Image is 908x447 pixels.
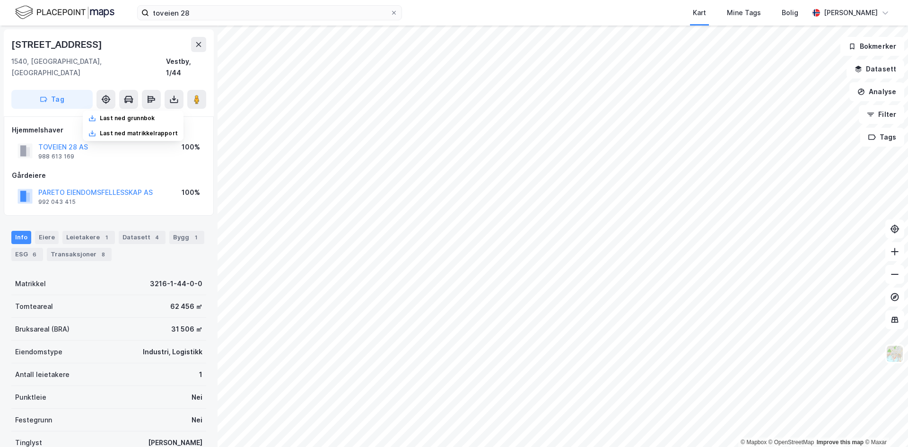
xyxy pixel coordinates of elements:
[100,114,155,122] div: Last ned grunnbok
[47,248,112,261] div: Transaksjoner
[35,231,59,244] div: Eiere
[171,324,202,335] div: 31 506 ㎡
[152,233,162,242] div: 4
[12,124,206,136] div: Hjemmelshaver
[840,37,904,56] button: Bokmerker
[11,231,31,244] div: Info
[169,231,204,244] div: Bygg
[15,301,53,312] div: Tomteareal
[170,301,202,312] div: 62 456 ㎡
[100,130,178,137] div: Last ned matrikkelrapport
[191,233,201,242] div: 1
[861,402,908,447] div: Kontrollprogram for chat
[847,60,904,79] button: Datasett
[15,369,70,380] div: Antall leietakere
[38,153,74,160] div: 988 613 169
[30,250,39,259] div: 6
[860,128,904,147] button: Tags
[62,231,115,244] div: Leietakere
[741,439,767,446] a: Mapbox
[817,439,864,446] a: Improve this map
[693,7,706,18] div: Kart
[11,56,166,79] div: 1540, [GEOGRAPHIC_DATA], [GEOGRAPHIC_DATA]
[199,369,202,380] div: 1
[182,187,200,198] div: 100%
[15,324,70,335] div: Bruksareal (BRA)
[886,345,904,363] img: Z
[11,37,104,52] div: [STREET_ADDRESS]
[102,233,111,242] div: 1
[119,231,166,244] div: Datasett
[15,414,52,426] div: Festegrunn
[12,170,206,181] div: Gårdeiere
[15,278,46,289] div: Matrikkel
[38,198,76,206] div: 992 043 415
[15,346,62,358] div: Eiendomstype
[824,7,878,18] div: [PERSON_NAME]
[150,278,202,289] div: 3216-1-44-0-0
[861,402,908,447] iframe: Chat Widget
[768,439,814,446] a: OpenStreetMap
[143,346,202,358] div: Industri, Logistikk
[149,6,390,20] input: Søk på adresse, matrikkel, gårdeiere, leietakere eller personer
[166,56,206,79] div: Vestby, 1/44
[859,105,904,124] button: Filter
[782,7,798,18] div: Bolig
[849,82,904,101] button: Analyse
[98,250,108,259] div: 8
[15,4,114,21] img: logo.f888ab2527a4732fd821a326f86c7f29.svg
[192,414,202,426] div: Nei
[15,392,46,403] div: Punktleie
[182,141,200,153] div: 100%
[11,248,43,261] div: ESG
[11,90,93,109] button: Tag
[727,7,761,18] div: Mine Tags
[192,392,202,403] div: Nei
